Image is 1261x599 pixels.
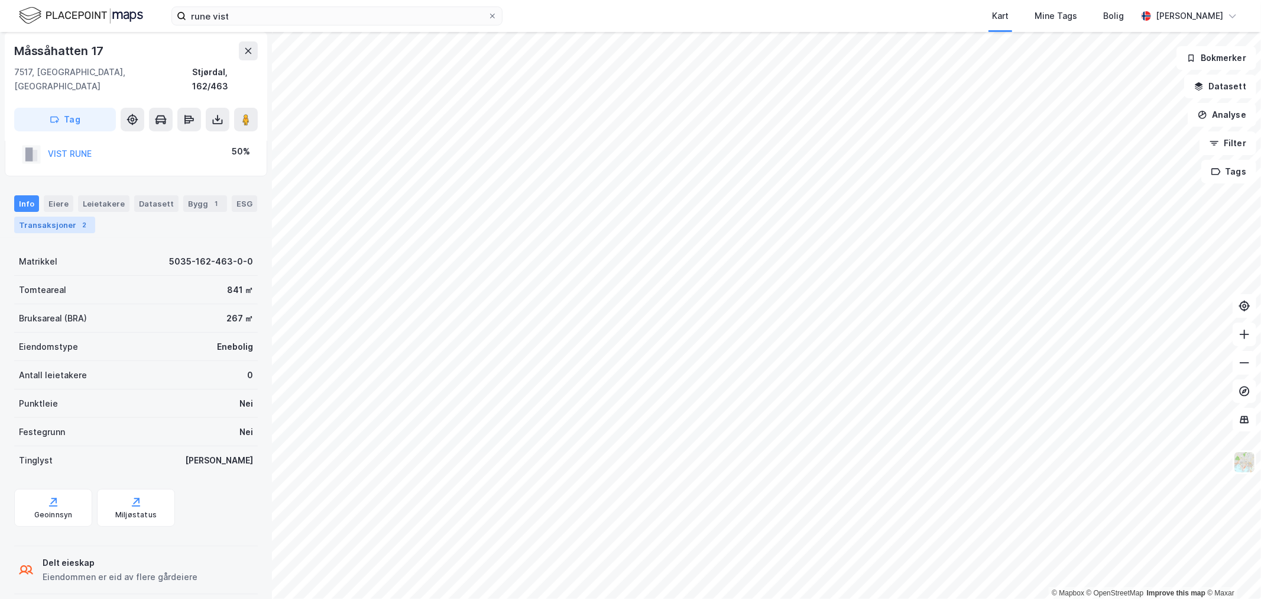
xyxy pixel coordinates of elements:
[1103,9,1124,23] div: Bolig
[1052,589,1084,597] a: Mapbox
[239,397,253,411] div: Nei
[232,195,257,212] div: ESG
[79,219,90,231] div: 2
[78,195,129,212] div: Leietakere
[226,311,253,326] div: 267 ㎡
[210,198,222,210] div: 1
[247,368,253,382] div: 0
[34,510,73,520] div: Geoinnsyn
[19,283,66,297] div: Tomteareal
[183,195,227,212] div: Bygg
[239,425,253,439] div: Nei
[19,255,57,269] div: Matrikkel
[1156,9,1223,23] div: [PERSON_NAME]
[232,144,250,159] div: 50%
[43,570,197,584] div: Eiendommen er eid av flere gårdeiere
[217,340,253,354] div: Enebolig
[185,453,253,468] div: [PERSON_NAME]
[19,311,87,326] div: Bruksareal (BRA)
[19,453,53,468] div: Tinglyst
[19,397,58,411] div: Punktleie
[1184,75,1256,98] button: Datasett
[1200,131,1256,155] button: Filter
[19,340,78,354] div: Eiendomstype
[14,217,95,233] div: Transaksjoner
[1087,589,1144,597] a: OpenStreetMap
[1201,160,1256,183] button: Tags
[169,255,253,269] div: 5035-162-463-0-0
[43,556,197,570] div: Delt eieskap
[192,65,258,94] div: Stjørdal, 162/463
[1176,46,1256,70] button: Bokmerker
[186,7,488,25] input: Søk på adresse, matrikkel, gårdeiere, leietakere eller personer
[227,283,253,297] div: 841 ㎡
[44,195,73,212] div: Eiere
[115,510,157,520] div: Miljøstatus
[1035,9,1077,23] div: Mine Tags
[1147,589,1205,597] a: Improve this map
[14,195,39,212] div: Info
[1202,542,1261,599] iframe: Chat Widget
[14,65,192,94] div: 7517, [GEOGRAPHIC_DATA], [GEOGRAPHIC_DATA]
[1188,103,1256,127] button: Analyse
[134,195,179,212] div: Datasett
[14,41,106,60] div: Måssåhatten 17
[19,368,87,382] div: Antall leietakere
[19,5,143,26] img: logo.f888ab2527a4732fd821a326f86c7f29.svg
[1233,451,1256,474] img: Z
[19,425,65,439] div: Festegrunn
[14,108,116,131] button: Tag
[992,9,1009,23] div: Kart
